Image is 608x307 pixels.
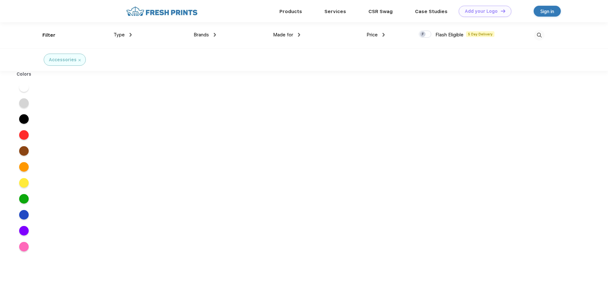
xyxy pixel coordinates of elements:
[534,30,545,41] img: desktop_search.svg
[42,32,56,39] div: Filter
[279,9,302,14] a: Products
[382,33,385,37] img: dropdown.png
[214,33,216,37] img: dropdown.png
[540,8,554,15] div: Sign in
[465,9,498,14] div: Add your Logo
[124,6,199,17] img: fo%20logo%202.webp
[194,32,209,38] span: Brands
[273,32,293,38] span: Made for
[435,32,463,38] span: Flash Eligible
[298,33,300,37] img: dropdown.png
[49,56,77,63] div: Accessories
[367,32,378,38] span: Price
[114,32,125,38] span: Type
[12,71,36,78] div: Colors
[534,6,561,17] a: Sign in
[501,9,505,13] img: DT
[130,33,132,37] img: dropdown.png
[78,59,81,61] img: filter_cancel.svg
